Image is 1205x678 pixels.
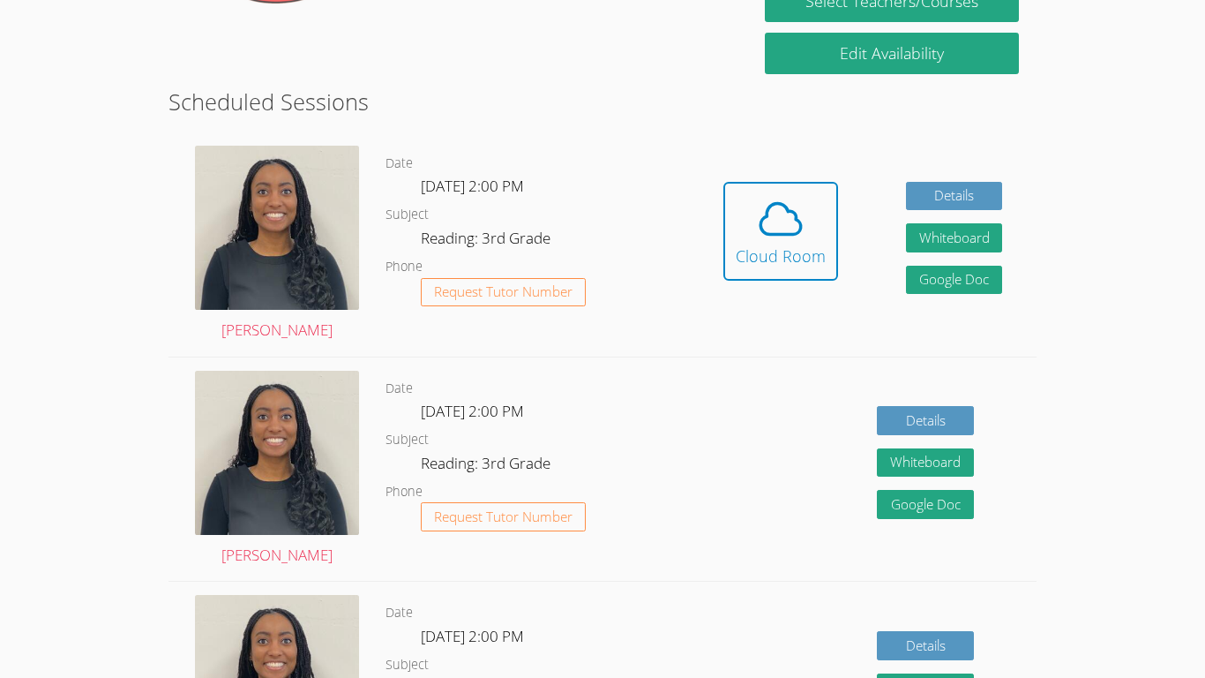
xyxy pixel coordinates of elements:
button: Cloud Room [723,182,838,281]
a: Google Doc [906,266,1003,295]
dd: Reading: 3rd Grade [421,226,554,256]
dt: Subject [385,654,429,676]
span: Request Tutor Number [434,285,573,298]
dt: Phone [385,481,423,503]
span: Request Tutor Number [434,510,573,524]
a: Details [877,631,974,660]
dt: Phone [385,256,423,278]
a: Edit Availability [765,33,1019,74]
a: [PERSON_NAME] [195,371,359,569]
span: [DATE] 2:00 PM [421,401,524,421]
dt: Date [385,378,413,400]
dd: Reading: 3rd Grade [421,451,554,481]
img: avatar.png [195,146,359,310]
span: [DATE] 2:00 PM [421,626,524,646]
img: avatar.png [195,371,359,535]
dt: Subject [385,429,429,451]
a: [PERSON_NAME] [195,146,359,343]
button: Request Tutor Number [421,502,586,531]
div: Cloud Room [736,244,826,268]
a: Details [906,182,1003,211]
button: Whiteboard [877,448,974,478]
dt: Subject [385,204,429,226]
button: Request Tutor Number [421,278,586,307]
dt: Date [385,153,413,175]
h2: Scheduled Sessions [168,85,1037,118]
button: Whiteboard [906,223,1003,252]
a: Google Doc [877,490,974,519]
span: [DATE] 2:00 PM [421,176,524,196]
a: Details [877,406,974,435]
dt: Date [385,602,413,624]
